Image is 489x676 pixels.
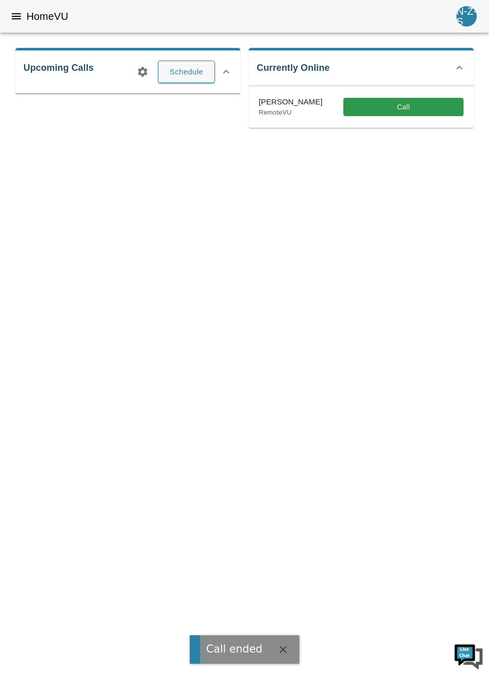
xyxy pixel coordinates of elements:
p: [PERSON_NAME] [259,96,322,108]
img: Chat Widget [453,640,484,671]
img: d_736959983_company_1615157101543_736959983 [17,47,43,73]
button: menu [6,6,26,26]
textarea: ne.message.hitenter [5,278,194,314]
div: chatwindow.minimize [167,5,192,30]
span: [DOMAIN_NAME] [59,128,141,231]
p: RemoteVU [259,107,322,118]
div: ne.chatwithus [53,53,171,67]
button: Schedule [158,61,215,83]
div: Call ended [206,641,263,657]
div: N-Z-S [456,6,477,26]
button: Call [343,98,464,117]
h6: HomeVU [26,8,68,24]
